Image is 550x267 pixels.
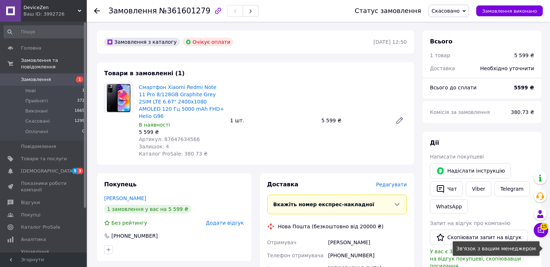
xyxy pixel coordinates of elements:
[76,76,83,82] span: 1
[82,128,85,135] span: 0
[74,108,85,114] span: 1665
[206,220,244,226] span: Додати відгук
[24,4,78,11] span: DeviceZen
[183,38,234,46] div: Очікує оплати
[514,85,534,90] b: 5599 ₴
[25,128,48,135] span: Оплачені
[511,109,534,115] span: 380.73 ₴
[111,220,147,226] span: Без рейтингу
[94,7,100,14] div: Повернутися назад
[82,88,85,94] span: 1
[374,39,407,45] time: [DATE] 12:50
[21,180,67,193] span: Показники роботи компанії
[430,154,484,160] span: Написати покупцеві
[21,76,51,83] span: Замовлення
[430,38,452,45] span: Всього
[327,236,408,249] div: [PERSON_NAME]
[21,45,41,51] span: Головна
[77,98,85,104] span: 372
[430,65,455,71] span: Доставка
[139,84,224,119] a: Смартфон Xiaomi Redmi Note 11 Pro 8/128GB Graphite Grey 2SIM LTE 6.67" 2400x1080 AMOLED 120 Гц 50...
[21,212,40,218] span: Покупці
[430,230,528,245] button: Скопіювати запит на відгук
[430,109,490,115] span: Комісія за замовлення
[159,7,210,15] span: №361601279
[21,143,56,150] span: Повідомлення
[21,249,67,262] span: Управління сайтом
[476,60,538,76] div: Необхідно уточнити
[430,85,477,90] span: Всього до сплати
[104,38,180,46] div: Замовлення з каталогу
[25,88,36,94] span: Нові
[430,139,439,146] span: Дії
[514,52,534,59] div: 5 599 ₴
[482,8,537,14] span: Замовлення виконано
[267,240,297,245] span: Отримувач
[430,220,510,226] span: Запит на відгук про компанію
[139,144,169,149] span: Залишок: 4
[327,249,408,262] div: [PHONE_NUMBER]
[74,118,85,124] span: 1299
[466,181,491,196] a: Viber
[267,181,299,188] span: Доставка
[108,7,157,15] span: Замовлення
[139,136,200,142] span: Артикул: 87647634566
[276,223,385,230] div: Нова Пошта (безкоштовно від 20000 ₴)
[104,70,185,77] span: Товари в замовленні (1)
[430,181,463,196] button: Чат
[25,118,50,124] span: Скасовані
[430,163,511,178] button: Надіслати інструкцію
[267,253,324,258] span: Телефон отримувача
[432,8,460,14] span: Скасовано
[21,236,46,243] span: Аналітика
[25,108,48,114] span: Виконані
[453,241,540,256] div: Зв'язок з вашим менеджером
[273,202,375,207] span: Вкажіть номер експрес-накладної
[430,52,450,58] span: 1 товар
[104,195,146,201] a: [PERSON_NAME]
[139,122,170,128] span: В наявності
[494,181,530,196] a: Telegram
[139,151,208,157] span: Каталог ProSale: 380.73 ₴
[319,115,389,126] div: 5 599 ₴
[430,199,468,214] a: WhatsApp
[24,11,87,17] div: Ваш ID: 3992726
[21,224,60,230] span: Каталог ProSale
[392,113,407,128] a: Редагувати
[476,5,543,16] button: Замовлення виконано
[21,168,74,174] span: [DEMOGRAPHIC_DATA]
[4,25,85,38] input: Пошук
[355,7,421,14] div: Статус замовлення
[104,205,191,213] div: 1 замовлення у вас на 5 599 ₴
[72,168,78,174] span: 5
[376,182,407,187] span: Редагувати
[21,199,40,206] span: Відгуки
[25,98,48,104] span: Прийняті
[77,168,83,174] span: 3
[540,223,548,230] span: 15
[227,115,318,126] div: 1 шт.
[139,128,224,136] div: 5 599 ₴
[21,57,87,70] span: Замовлення та повідомлення
[105,84,133,112] img: Смартфон Xiaomi Redmi Note 11 Pro 8/128GB Graphite Grey 2SIM LTE 6.67" 2400x1080 AMOLED 120 Гц 50...
[111,232,158,240] div: [PHONE_NUMBER]
[21,156,67,162] span: Товари та послуги
[534,223,548,237] button: Чат з покупцем15
[104,181,137,188] span: Покупець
